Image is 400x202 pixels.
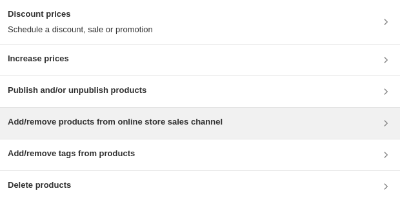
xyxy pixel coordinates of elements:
[8,8,153,21] h3: Discount prices
[8,147,135,160] h3: Add/remove tags from products
[8,116,223,128] h3: Add/remove products from online store sales channel
[8,179,71,192] h3: Delete products
[8,84,146,97] h3: Publish and/or unpublish products
[8,52,69,65] h3: Increase prices
[8,23,153,36] p: Schedule a discount, sale or promotion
